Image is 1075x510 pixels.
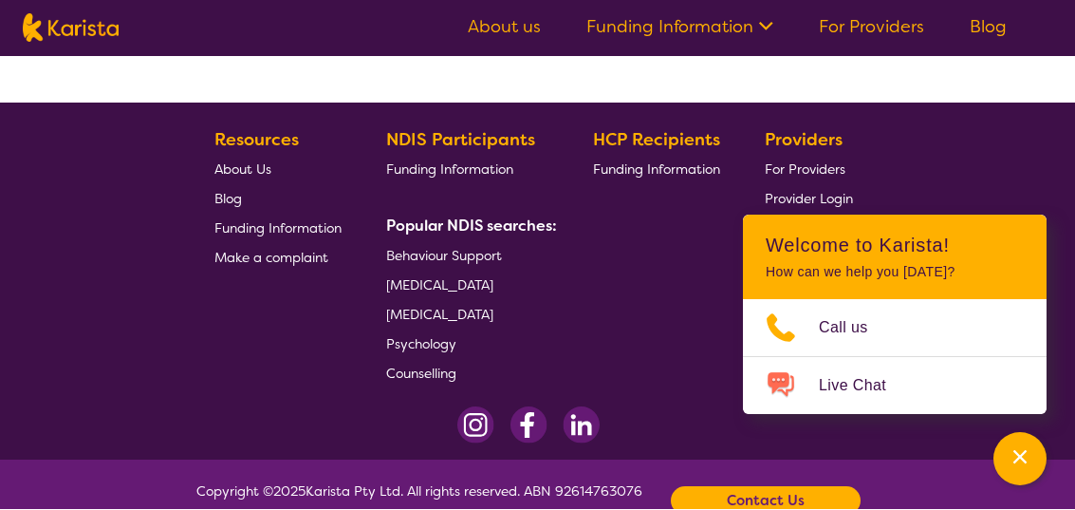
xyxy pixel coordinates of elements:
a: Blog [214,184,342,214]
span: Behaviour Support [386,248,502,265]
span: Make a complaint [214,250,328,267]
span: About Us [214,161,271,179]
h2: Welcome to Karista! [766,235,1024,257]
img: LinkedIn [563,407,600,444]
a: About Us [214,155,342,184]
img: Instagram [457,407,494,444]
span: Blog [214,191,242,208]
div: Channel Menu [743,216,1047,415]
a: Funding Information [586,16,773,39]
a: Make a complaint [214,243,342,273]
button: Channel Menu [993,433,1047,486]
span: Funding Information [593,161,720,179]
b: NDIS Participants [386,129,535,152]
span: Counselling [386,366,456,383]
a: Psychology [386,330,549,359]
a: Counselling [386,359,549,388]
a: Funding Information [214,214,342,243]
span: Funding Information [214,220,342,237]
a: [MEDICAL_DATA] [386,271,549,300]
span: Provider Login [765,191,853,208]
a: Behaviour Support [386,241,549,271]
a: Blog [970,16,1007,39]
span: For Providers [765,161,845,179]
span: Live Chat [819,372,909,401]
a: [MEDICAL_DATA] [386,300,549,330]
img: Karista logo [23,14,119,43]
img: Facebook [510,407,547,444]
a: Enquire [765,214,853,243]
a: Funding Information [386,155,549,184]
b: Providers [765,129,843,152]
p: How can we help you [DATE]? [766,265,1024,281]
a: About us [468,16,541,39]
ul: Choose channel [743,300,1047,415]
b: Resources [214,129,299,152]
span: Psychology [386,336,456,353]
span: Funding Information [386,161,513,179]
span: [MEDICAL_DATA] [386,277,493,294]
b: Popular NDIS searches: [386,217,557,236]
a: For Providers [819,16,924,39]
span: [MEDICAL_DATA] [386,307,493,324]
b: HCP Recipients [593,129,720,152]
a: Provider Login [765,184,853,214]
a: For Providers [765,155,853,184]
span: Call us [819,314,891,343]
a: Funding Information [593,155,720,184]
